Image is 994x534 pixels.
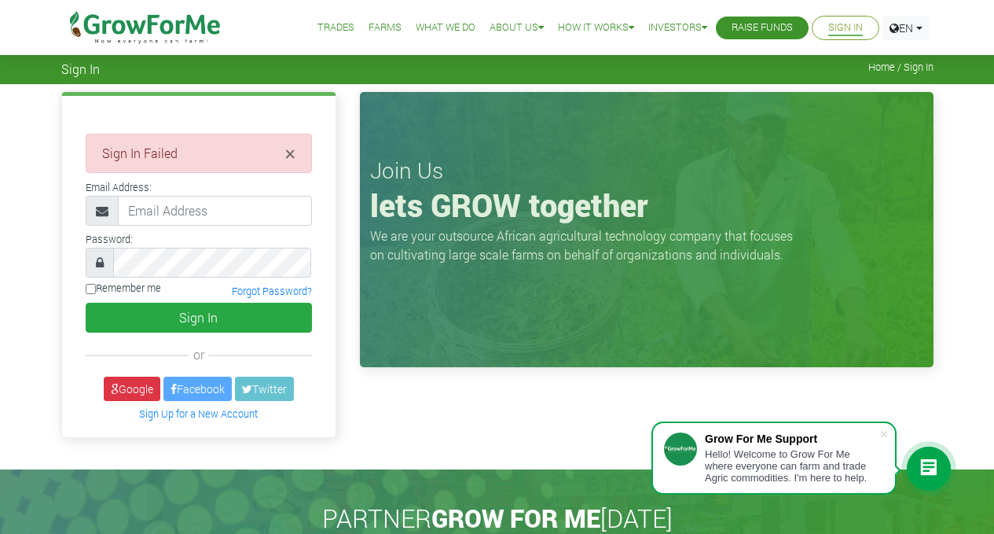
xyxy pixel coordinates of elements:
div: or [86,345,312,364]
p: We are your outsource African agricultural technology company that focuses on cultivating large s... [370,226,802,264]
div: Hello! Welcome to Grow For Me where everyone can farm and trade Agric commodities. I'm here to help. [705,448,879,484]
div: Sign In Failed [86,134,312,173]
h1: lets GROW together [370,186,923,224]
div: Grow For Me Support [705,433,879,445]
a: Google [104,377,160,401]
button: Close [285,144,295,163]
button: Sign In [86,303,312,333]
a: Forgot Password? [232,285,312,297]
a: How it Works [558,20,634,36]
h2: PARTNER [DATE] [68,503,927,533]
a: What We Do [416,20,475,36]
a: About Us [490,20,544,36]
span: × [285,141,295,166]
h3: Join Us [370,157,923,184]
input: Email Address [118,196,312,226]
label: Remember me [86,281,161,296]
span: Sign In [61,61,100,76]
label: Email Address: [86,180,152,195]
span: Home / Sign In [868,61,933,73]
a: Sign In [828,20,863,36]
a: Sign Up for a New Account [139,407,258,420]
a: Investors [648,20,707,36]
label: Password: [86,232,133,247]
a: EN [882,16,930,40]
input: Remember me [86,284,96,294]
a: Raise Funds [732,20,793,36]
a: Farms [369,20,402,36]
a: Trades [317,20,354,36]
